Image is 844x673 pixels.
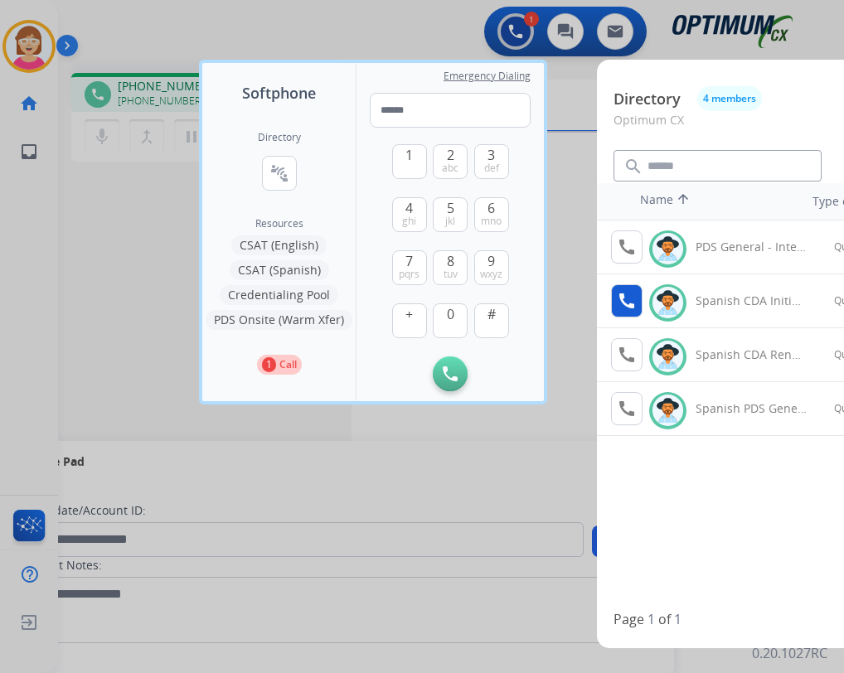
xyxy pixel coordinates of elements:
[487,304,496,324] span: #
[447,145,454,165] span: 2
[392,250,427,285] button: 7pqrs
[480,268,502,281] span: wxyz
[206,310,352,330] button: PDS Onsite (Warm Xfer)
[433,197,468,232] button: 5jkl
[696,400,807,417] div: Spanish PDS General - Internal
[474,197,509,232] button: 6mno
[433,144,468,179] button: 2abc
[614,609,644,629] p: Page
[279,357,297,372] p: Call
[656,236,680,262] img: avatar
[673,191,693,211] mat-icon: arrow_upward
[696,346,807,363] div: Spanish CDA Renewal General - Internal
[231,235,327,255] button: CSAT (English)
[632,183,781,220] th: Name
[474,250,509,285] button: 9wxyz
[617,399,637,419] mat-icon: call
[447,198,454,218] span: 5
[696,239,807,255] div: PDS General - Internal
[697,86,762,111] button: 4 members
[656,344,680,370] img: avatar
[444,268,458,281] span: tuv
[220,285,338,305] button: Credentialing Pool
[487,198,495,218] span: 6
[405,251,413,271] span: 7
[242,81,316,104] span: Softphone
[442,162,458,175] span: abc
[405,198,413,218] span: 4
[447,251,454,271] span: 8
[484,162,499,175] span: def
[257,355,302,375] button: 1Call
[481,215,502,228] span: mno
[269,163,289,183] mat-icon: connect_without_contact
[258,131,301,144] h2: Directory
[405,304,413,324] span: +
[474,303,509,338] button: #
[405,145,413,165] span: 1
[433,250,468,285] button: 8tuv
[752,643,827,663] p: 0.20.1027RC
[262,357,276,372] p: 1
[399,268,420,281] span: pqrs
[474,144,509,179] button: 3def
[656,290,680,316] img: avatar
[433,303,468,338] button: 0
[623,157,643,177] mat-icon: search
[402,215,416,228] span: ghi
[617,291,637,311] mat-icon: call
[445,215,455,228] span: jkl
[444,70,531,83] span: Emergency Dialing
[487,251,495,271] span: 9
[255,217,303,230] span: Resources
[658,609,671,629] p: of
[614,88,681,110] p: Directory
[617,345,637,365] mat-icon: call
[656,398,680,424] img: avatar
[392,303,427,338] button: +
[487,145,495,165] span: 3
[392,144,427,179] button: 1
[443,366,458,381] img: call-button
[447,304,454,324] span: 0
[617,237,637,257] mat-icon: call
[392,197,427,232] button: 4ghi
[230,260,329,280] button: CSAT (Spanish)
[696,293,807,309] div: Spanish CDA Initial General - Internal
